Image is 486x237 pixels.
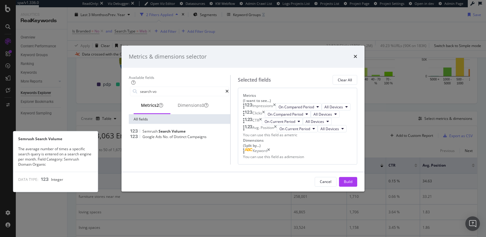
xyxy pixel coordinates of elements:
[252,111,262,118] div: Clicks
[243,138,352,148] div: Dimensions
[279,126,310,131] span: On Current Period
[243,93,352,103] div: Metrics
[311,111,340,118] button: All Devices
[267,148,270,154] div: times
[129,53,207,61] div: Metrics & dimensions selector
[18,177,38,182] span: DATA TYPE:
[156,103,159,109] div: brand label
[313,112,332,117] span: All Devices
[243,143,352,148] div: (Split by...)
[243,133,352,138] div: You can use this field as a metric
[178,103,208,109] div: Dimensions
[318,125,347,133] button: All Devices
[243,118,352,125] div: CTRtimesOn Current PeriodAll Devices
[243,98,352,103] div: (I want to see...)
[163,134,169,139] span: No.
[139,87,225,96] input: Search by field name
[262,118,303,125] button: On Current Period
[315,177,337,187] button: Cancel
[159,129,172,134] span: Search
[243,154,352,159] div: You can use this field as a dimension
[274,125,277,133] div: times
[322,103,351,111] button: All Devices
[268,112,303,117] span: On Compared Period
[243,148,352,154] div: Keywordtimes
[339,177,357,187] button: Build
[306,119,324,124] span: All Devices
[324,104,343,110] span: All Devices
[238,76,271,83] div: Selected fields
[344,179,352,185] div: Build
[320,179,331,185] div: Cancel
[259,118,262,125] div: times
[156,103,159,108] span: 2
[243,125,352,133] div: Avg. PositiontimesOn Current PeriodAll Devices
[202,103,204,108] span: 0
[354,53,357,61] div: times
[265,119,295,124] span: On Current Period
[262,111,265,118] div: times
[333,75,357,85] button: Clear All
[174,134,187,139] span: Distinct
[141,103,163,109] div: Metrics
[142,129,159,134] span: Semrush
[129,75,230,80] div: Available fields
[13,146,98,167] div: The average number of times a specific search query is entered on a search engine per month. Fiel...
[142,134,156,139] span: Google
[252,118,259,125] div: CTR
[277,125,318,133] button: On Current Period
[465,216,480,231] div: Open Intercom Messenger
[169,134,174,139] span: of
[253,148,267,154] div: Keyword
[273,103,276,111] div: times
[122,46,364,192] div: modal
[338,77,352,83] div: Clear All
[320,126,339,131] span: All Devices
[156,134,163,139] span: Ads
[265,111,311,118] button: On Compared Period
[276,103,322,111] button: On Compared Period
[172,129,186,134] span: Volume
[252,103,273,111] div: Impressions
[303,118,332,125] button: All Devices
[279,104,314,110] span: On Compared Period
[13,136,98,141] div: Semrush Search Volume
[129,114,230,124] div: All fields
[243,103,352,111] div: ImpressionstimesOn Compared PeriodAll Devices
[243,111,352,118] div: ClickstimesOn Compared PeriodAll Devices
[187,134,207,139] span: Campaigns
[202,103,204,109] div: brand label
[51,177,63,182] span: Integer
[252,125,274,133] div: Avg. Position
